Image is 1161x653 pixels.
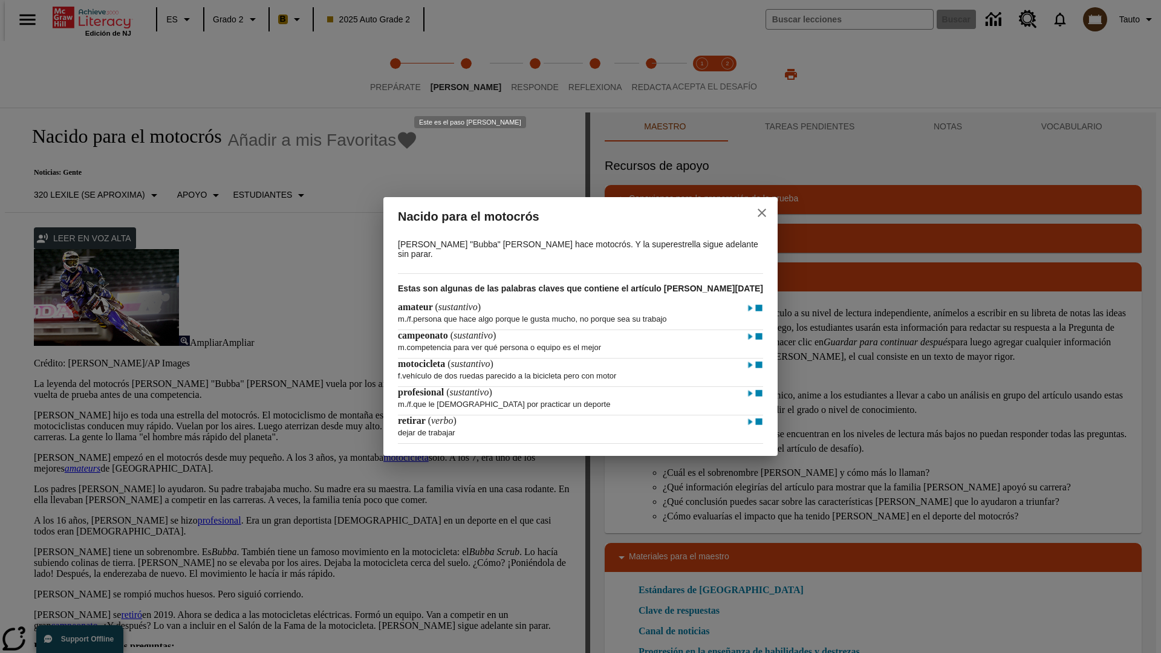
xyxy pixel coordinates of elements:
img: Detener - profesional [755,388,763,400]
img: Detener - motocicleta [755,359,763,371]
span: f. [398,371,402,380]
span: amateur [398,302,435,312]
span: retirar [398,415,428,426]
p: vehículo de dos ruedas parecido a la bicicleta pero con motor [398,365,761,380]
img: Reproducir - amateur [746,302,755,314]
span: motocicleta [398,359,447,369]
p: / que le [DEMOGRAPHIC_DATA] por practicar un deporte [398,394,761,409]
img: Reproducir - campeonato [746,331,755,343]
p: [PERSON_NAME] "Bubba" [PERSON_NAME] hace motocrós. Y la superestrella sigue adelante sin parar. [398,239,761,259]
div: Este es el paso [PERSON_NAME] [414,116,526,128]
span: verbo [431,415,453,426]
h2: Nacido para el motocrós [398,207,727,226]
span: f. [409,314,413,323]
h3: Estas son algunas de las palabras claves que contiene el artículo [PERSON_NAME][DATE] [398,274,763,302]
img: Reproducir - profesional [746,388,755,400]
span: sustantivo [451,359,490,369]
span: m. [398,400,406,409]
span: f. [409,400,413,409]
span: m. [398,314,406,323]
img: Detener - campeonato [755,331,763,343]
p: competencia para ver qué persona o equipo es el mejor [398,337,761,352]
span: profesional [398,387,446,397]
button: close [747,198,776,227]
p: / persona que hace algo porque le gusta mucho, no porque sea su trabajo [398,308,761,323]
h4: ( ) [398,302,481,313]
span: sustantivo [454,330,493,340]
h4: ( ) [398,387,492,398]
img: Reproducir - motocicleta [746,359,755,371]
p: dejar de trabajar [398,422,761,437]
img: Reproducir - retirar [746,416,755,428]
img: Detener - amateur [755,302,763,314]
span: campeonato [398,330,450,340]
h4: ( ) [398,415,457,426]
img: Detener - retirar [755,416,763,428]
span: m. [398,343,406,352]
span: sustantivo [438,302,478,312]
h4: ( ) [398,359,493,369]
span: sustantivo [450,387,489,397]
h4: ( ) [398,330,496,341]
